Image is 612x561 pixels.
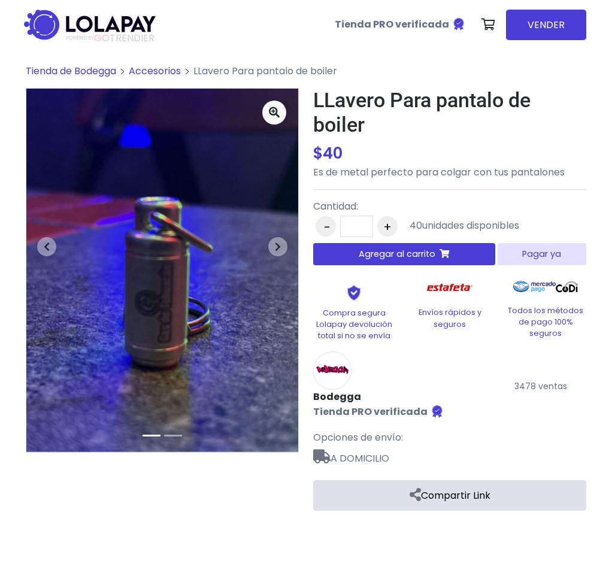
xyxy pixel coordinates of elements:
[313,480,586,511] a: Compartir Link
[313,405,428,419] b: Tienda PRO verificada
[513,275,556,299] img: Mercado Pago Logo
[313,307,395,342] p: Compra segura Lolapay devolución total si no se envía
[193,64,337,78] span: LLavero Para pantalo de boiler
[313,430,403,444] span: Opciones de envío:
[313,445,586,466] span: A DOMICILIO
[323,142,343,164] span: 40
[329,284,378,301] img: Shield
[313,88,586,137] h1: LLavero Para pantalo de boiler
[409,307,490,329] p: Envíos rápidos y seguros
[556,275,578,299] img: Codi Logo
[505,305,586,339] p: Todos los métodos de pago 100% seguros
[377,216,398,236] button: +
[313,390,444,404] a: Bodegga
[417,275,483,301] img: Estafeta Logo
[359,248,435,260] span: Agregar al carrito
[66,35,94,41] span: POWERED BY
[129,64,181,78] a: Accesorios
[452,17,466,31] img: Tienda verificada
[335,17,449,31] b: Tienda PRO verificada
[313,165,586,180] p: Es de metal perfecto para colgar con tus pantalones
[410,219,519,233] div: unidades disponibles
[313,243,495,265] button: Agregar al carrito
[26,64,586,88] nav: breadcrumb
[316,216,336,236] button: -
[26,6,159,44] img: logo
[94,31,110,45] span: GO
[506,10,586,40] a: VENDER
[430,404,444,419] img: Tienda verificada
[26,89,298,452] img: medium_1717211017521.jpeg
[66,33,154,44] span: TRENDIER
[313,142,586,165] div: $
[313,199,519,214] p: Cantidad:
[313,351,352,390] img: Bodegga
[410,219,422,232] span: 40
[498,243,586,265] button: Pagar ya
[514,380,567,392] small: 3478 ventas
[26,64,116,78] a: Tienda de Bodegga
